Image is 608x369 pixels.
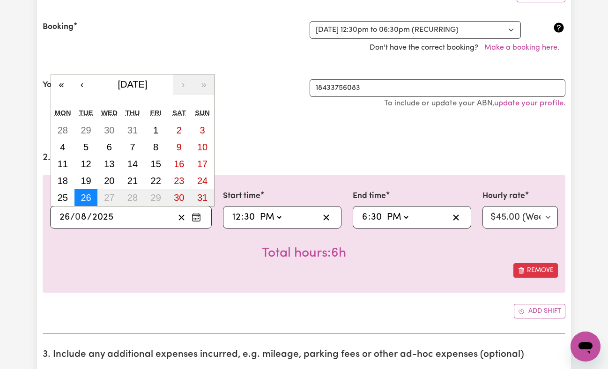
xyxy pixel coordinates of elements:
[174,176,184,186] abbr: August 23, 2025
[92,210,114,224] input: ----
[168,139,191,155] button: August 9, 2025
[81,192,91,203] abbr: August 26, 2025
[168,122,191,139] button: August 2, 2025
[362,210,368,224] input: --
[127,176,138,186] abbr: August 21, 2025
[172,109,186,117] abbr: Saturday
[43,152,565,164] h2: 2. Enter the details of your shift(s)
[121,155,144,172] button: August 14, 2025
[87,212,92,222] span: /
[43,349,565,361] h2: 3. Include any additional expenses incurred, e.g. mileage, parking fees or other ad-hoc expenses ...
[50,190,118,202] label: Date of care work
[107,142,112,152] abbr: August 6, 2025
[74,189,98,206] button: August 26, 2025
[101,109,118,117] abbr: Wednesday
[195,109,210,117] abbr: Sunday
[144,189,168,206] button: August 29, 2025
[121,122,144,139] button: July 31, 2025
[121,139,144,155] button: August 7, 2025
[59,210,70,224] input: --
[75,213,81,222] span: 0
[223,190,260,202] label: Start time
[191,155,214,172] button: August 17, 2025
[153,142,158,152] abbr: August 8, 2025
[127,125,138,135] abbr: July 31, 2025
[200,125,205,135] abbr: August 3, 2025
[191,189,214,206] button: August 31, 2025
[151,159,161,169] abbr: August 15, 2025
[72,74,92,95] button: ‹
[43,21,74,33] label: Booking
[51,155,74,172] button: August 11, 2025
[151,192,161,203] abbr: August 29, 2025
[571,332,601,362] iframe: Button to launch messaging window
[51,122,74,139] button: July 28, 2025
[244,210,255,224] input: --
[197,142,208,152] abbr: August 10, 2025
[168,189,191,206] button: August 30, 2025
[174,159,184,169] abbr: August 16, 2025
[177,142,182,152] abbr: August 9, 2025
[97,172,121,189] button: August 20, 2025
[191,139,214,155] button: August 10, 2025
[174,192,184,203] abbr: August 30, 2025
[482,190,525,202] label: Hourly rate
[58,176,68,186] abbr: August 18, 2025
[153,125,158,135] abbr: August 1, 2025
[104,192,114,203] abbr: August 27, 2025
[513,263,558,278] button: Remove this shift
[232,210,241,224] input: --
[79,109,93,117] abbr: Tuesday
[60,142,65,152] abbr: August 4, 2025
[70,212,75,222] span: /
[191,122,214,139] button: August 3, 2025
[144,155,168,172] button: August 15, 2025
[51,139,74,155] button: August 4, 2025
[81,176,91,186] abbr: August 19, 2025
[104,125,114,135] abbr: July 30, 2025
[74,155,98,172] button: August 12, 2025
[197,176,208,186] abbr: August 24, 2025
[168,172,191,189] button: August 23, 2025
[58,125,68,135] abbr: July 28, 2025
[370,44,565,52] span: Don't have the correct booking?
[74,172,98,189] button: August 19, 2025
[51,172,74,189] button: August 18, 2025
[189,210,204,224] button: Enter the date of care work
[97,189,121,206] button: August 27, 2025
[43,79,78,91] label: Your ABN
[74,122,98,139] button: July 29, 2025
[150,109,162,117] abbr: Friday
[92,74,173,95] button: [DATE]
[58,159,68,169] abbr: August 11, 2025
[241,212,244,222] span: :
[127,159,138,169] abbr: August 14, 2025
[197,159,208,169] abbr: August 17, 2025
[97,122,121,139] button: July 30, 2025
[353,190,386,202] label: End time
[144,139,168,155] button: August 8, 2025
[151,176,161,186] abbr: August 22, 2025
[121,189,144,206] button: August 28, 2025
[173,74,193,95] button: ›
[81,125,91,135] abbr: July 29, 2025
[126,109,140,117] abbr: Thursday
[494,99,564,107] a: update your profile
[97,139,121,155] button: August 6, 2025
[193,74,214,95] button: »
[514,304,565,318] button: Add another shift
[81,159,91,169] abbr: August 12, 2025
[118,79,148,89] span: [DATE]
[97,155,121,172] button: August 13, 2025
[130,142,135,152] abbr: August 7, 2025
[371,210,382,224] input: --
[177,125,182,135] abbr: August 2, 2025
[478,39,565,57] button: Make a booking here.
[51,74,72,95] button: «
[121,172,144,189] button: August 21, 2025
[55,109,71,117] abbr: Monday
[144,122,168,139] button: August 1, 2025
[174,210,189,224] button: Clear date
[104,176,114,186] abbr: August 20, 2025
[384,99,565,107] small: To include or update your ABN, .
